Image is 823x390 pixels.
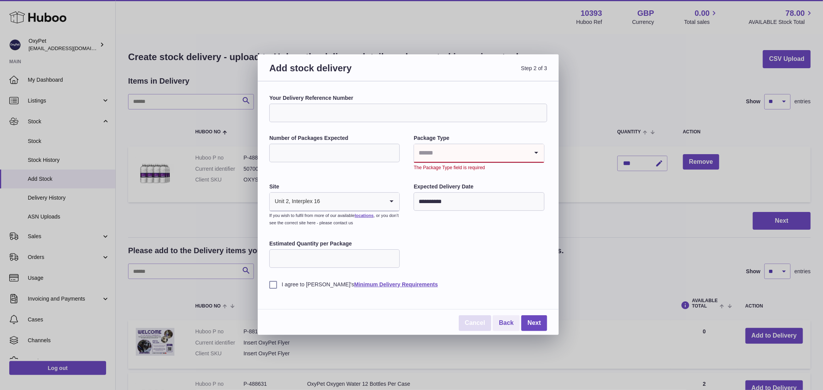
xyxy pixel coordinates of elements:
label: Package Type [414,134,544,142]
a: Cancel [459,315,491,331]
small: If you wish to fulfil from more of our available , or you don’t see the correct site here - pleas... [269,213,399,225]
a: Next [521,315,547,331]
input: Search for option [414,144,528,162]
a: locations [355,213,373,218]
span: Unit 2, Interplex 16 [270,193,321,210]
h3: Add stock delivery [269,62,408,83]
label: Your Delivery Reference Number [269,94,547,102]
a: Minimum Delivery Requirements [354,281,438,287]
div: The Package Type field is required [414,165,544,171]
label: I agree to [PERSON_NAME]'s [269,281,547,288]
div: Search for option [270,193,399,211]
div: Search for option [414,144,544,163]
a: Back [493,315,520,331]
label: Number of Packages Expected [269,134,400,142]
label: Estimated Quantity per Package [269,240,400,247]
label: Site [269,183,400,190]
span: Step 2 of 3 [408,62,547,83]
input: Search for option [321,193,384,210]
label: Expected Delivery Date [414,183,544,190]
